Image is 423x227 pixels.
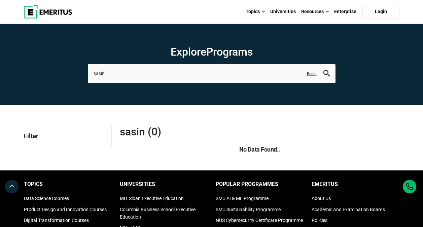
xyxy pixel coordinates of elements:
a: Academic And Examination Boards [312,207,385,212]
a: Digital Transformation Courses [24,218,89,223]
span: sasin (0) [120,125,260,138]
button: search [323,70,330,77]
a: MIT Sloan Executive Education [120,196,184,201]
a: Product Design and Innovation Courses [24,207,107,212]
a: Policies [312,218,327,223]
a: NUS Cybersecurity Certificate Programme [216,218,303,223]
p: Filter [24,125,106,147]
h1: Explore [88,45,336,59]
a: Reset search [307,71,317,76]
a: SMU Sustainability Programme [216,207,281,212]
h5: No Data Found.. [120,145,399,154]
a: SMU AI & ML Programme [216,196,269,201]
a: search [323,71,330,78]
a: Login [362,5,399,19]
input: search-page [88,64,336,83]
a: Columbia Business School Executive Education [120,207,196,220]
span: Programs [206,45,253,58]
a: Data Science Courses [24,196,69,201]
a: About Us [312,196,331,201]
